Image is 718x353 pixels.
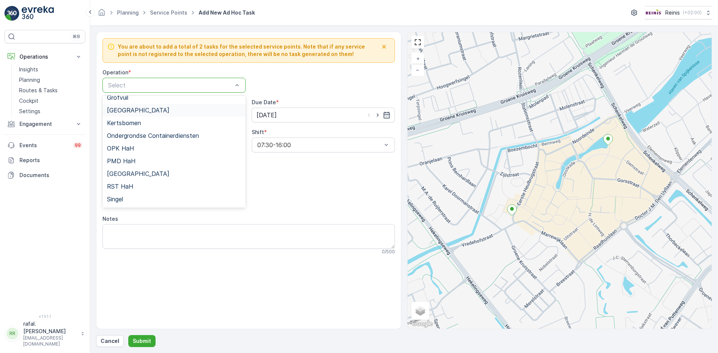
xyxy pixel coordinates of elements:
p: Reinis [665,9,680,16]
span: Add New Ad Hoc Task [197,9,257,16]
p: Cancel [101,337,119,345]
p: 0 / 500 [382,249,395,255]
a: Routes & Tasks [16,85,85,96]
button: Operations [4,49,85,64]
p: Select [108,81,233,90]
label: Notes [102,216,118,222]
p: [EMAIL_ADDRESS][DOMAIN_NAME] [23,335,77,347]
img: Reinis-Logo-Vrijstaand_Tekengebied-1-copy2_aBO4n7j.png [645,9,662,17]
span: You are about to add a total of 2 tasks for the selected service points. Note that if any service... [118,43,378,58]
a: Homepage [98,11,106,18]
a: Planning [16,75,85,85]
p: Reports [19,157,82,164]
img: logo [4,6,19,21]
span: Grofvuil [107,94,128,101]
p: Documents [19,171,82,179]
a: View Fullscreen [412,37,423,48]
a: Insights [16,64,85,75]
p: 99 [75,142,81,148]
p: Engagement [19,120,70,128]
button: RRrafal.[PERSON_NAME][EMAIL_ADDRESS][DOMAIN_NAME] [4,320,85,347]
img: logo_light-DOdMpM7g.png [22,6,54,21]
button: Engagement [4,117,85,131]
p: ⌘B [73,34,80,40]
a: Layers [412,303,429,319]
p: ( +02:00 ) [683,10,702,16]
div: RR [6,328,18,340]
label: Due Date [252,99,276,105]
p: Cockpit [19,97,39,105]
a: Zoom In [412,53,423,64]
span: Ondergrondse Containerdiensten [107,132,199,139]
span: + [416,55,420,62]
button: Submit [128,335,156,347]
span: PMD HaH [107,158,135,164]
a: Events99 [4,138,85,153]
label: Operation [102,69,128,75]
span: [GEOGRAPHIC_DATA] [107,107,169,114]
p: Events [19,142,69,149]
input: dd/mm/yyyy [252,108,395,123]
p: Settings [19,108,40,115]
a: Planning [117,9,139,16]
span: Kertsbomen [107,120,141,126]
p: Operations [19,53,70,61]
p: Insights [19,66,38,73]
span: RST HaH [107,183,133,190]
span: [GEOGRAPHIC_DATA] [107,170,169,177]
label: Shift [252,129,264,135]
a: Documents [4,168,85,183]
a: Reports [4,153,85,168]
span: − [416,66,420,73]
button: Cancel [96,335,124,347]
p: Submit [133,337,151,345]
img: Google [409,319,434,329]
a: Cockpit [16,96,85,106]
a: Zoom Out [412,64,423,75]
p: Routes & Tasks [19,87,58,94]
span: OPK HaH [107,145,134,152]
button: Reinis(+02:00) [645,6,712,19]
p: Planning [19,76,40,84]
a: Settings [16,106,85,117]
a: Service Points [150,9,187,16]
span: Singel [107,196,123,202]
p: rafal.[PERSON_NAME] [23,320,77,335]
a: Open this area in Google Maps (opens a new window) [409,319,434,329]
span: v 1.51.1 [4,314,85,319]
